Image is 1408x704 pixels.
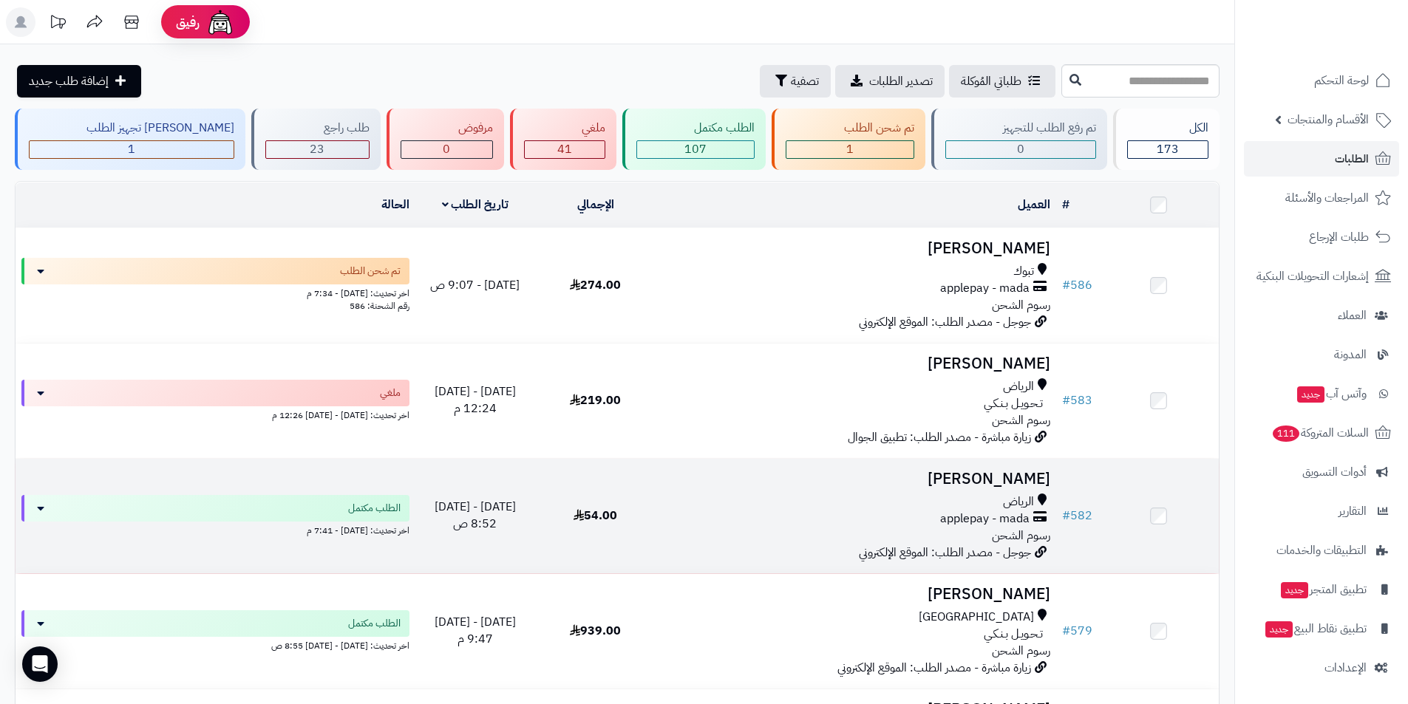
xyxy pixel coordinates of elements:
span: تبوك [1013,263,1034,280]
a: التقارير [1244,493,1399,529]
span: الرياض [1003,493,1034,510]
a: تطبيق نقاط البيعجديد [1244,611,1399,646]
a: تطبيق المتجرجديد [1244,572,1399,607]
a: إضافة طلب جديد [17,65,141,98]
a: تم شحن الطلب 1 [769,109,928,170]
span: رسوم الشحن [992,642,1050,660]
img: ai-face.png [205,7,235,37]
span: التطبيقات والخدمات [1276,540,1367,561]
div: تم رفع الطلب للتجهيز [945,120,1096,137]
div: [PERSON_NAME] تجهيز الطلب [29,120,234,137]
span: أدوات التسويق [1302,462,1367,482]
div: 107 [637,141,754,158]
a: وآتس آبجديد [1244,376,1399,411]
span: # [1062,392,1070,409]
span: 219.00 [570,392,621,409]
a: أدوات التسويق [1244,454,1399,490]
div: 0 [401,141,492,158]
span: جوجل - مصدر الطلب: الموقع الإلكتروني [859,313,1031,331]
span: 173 [1157,140,1179,158]
span: 107 [684,140,707,158]
span: رسوم الشحن [992,411,1050,429]
span: وآتس آب [1296,383,1367,404]
a: طلب راجع 23 [248,109,383,170]
span: ملغي [380,386,401,400]
div: الكل [1127,120,1208,137]
span: إشعارات التحويلات البنكية [1256,266,1369,287]
h3: [PERSON_NAME] [662,355,1050,372]
span: الطلب مكتمل [348,501,401,516]
h3: [PERSON_NAME] [662,586,1050,603]
span: # [1062,622,1070,640]
a: تصدير الطلبات [835,65,945,98]
span: تـحـويـل بـنـكـي [984,626,1043,643]
div: تم شحن الطلب [786,120,914,137]
span: [DATE] - [DATE] 12:24 م [435,383,516,417]
span: تم شحن الطلب [340,264,401,278]
span: # [1062,507,1070,524]
h3: [PERSON_NAME] [662,240,1050,257]
a: المراجعات والأسئلة [1244,180,1399,216]
div: طلب راجع [265,120,369,137]
span: [DATE] - [DATE] 9:47 م [435,613,516,648]
a: الحالة [381,196,409,213]
span: تصفية [791,72,819,90]
a: العميل [1018,196,1050,213]
span: رقم الشحنة: 586 [350,299,409,312]
div: Open Intercom Messenger [22,646,58,682]
span: 274.00 [570,276,621,294]
a: # [1062,196,1069,213]
span: رفيق [176,13,200,31]
div: اخر تحديث: [DATE] - [DATE] 12:26 م [21,406,409,422]
a: الإعدادات [1244,650,1399,686]
div: مرفوض [401,120,493,137]
span: 41 [557,140,572,158]
a: #582 [1062,507,1092,524]
span: المدونة [1334,344,1367,365]
span: إضافة طلب جديد [29,72,109,90]
span: جديد [1265,621,1293,638]
div: 0 [946,141,1095,158]
div: 1 [786,141,913,158]
span: طلباتي المُوكلة [961,72,1021,90]
a: #583 [1062,392,1092,409]
span: رسوم الشحن [992,527,1050,544]
span: الطلبات [1335,148,1369,169]
span: [GEOGRAPHIC_DATA] [919,609,1034,626]
span: 54.00 [574,507,617,524]
span: applepay - mada [940,510,1030,527]
a: الكل173 [1110,109,1222,170]
span: رسوم الشحن [992,296,1050,314]
span: تـحـويـل بـنـكـي [984,395,1043,412]
span: الطلب مكتمل [348,616,401,631]
span: 23 [310,140,324,158]
span: لوحة التحكم [1314,70,1369,91]
span: جديد [1281,582,1308,598]
a: #586 [1062,276,1092,294]
a: العملاء [1244,298,1399,333]
span: زيارة مباشرة - مصدر الطلب: تطبيق الجوال [848,428,1031,446]
span: 0 [1017,140,1024,158]
span: 1 [846,140,854,158]
a: التطبيقات والخدمات [1244,533,1399,568]
span: تصدير الطلبات [869,72,933,90]
span: السلات المتروكة [1271,423,1369,443]
a: الإجمالي [577,196,614,213]
span: الرياض [1003,378,1034,395]
div: 1 [30,141,234,158]
a: الطلب مكتمل 107 [619,109,769,170]
span: تطبيق المتجر [1279,579,1367,600]
span: الإعدادات [1324,657,1367,678]
a: لوحة التحكم [1244,63,1399,98]
span: جديد [1297,386,1324,403]
a: تاريخ الطلب [442,196,509,213]
a: تم رفع الطلب للتجهيز 0 [928,109,1110,170]
span: تطبيق نقاط البيع [1264,618,1367,639]
span: المراجعات والأسئلة [1285,188,1369,208]
span: زيارة مباشرة - مصدر الطلب: الموقع الإلكتروني [837,659,1031,677]
span: 111 [1273,426,1300,442]
a: طلباتي المُوكلة [949,65,1055,98]
div: 41 [525,141,605,158]
a: #579 [1062,622,1092,640]
button: تصفية [760,65,831,98]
